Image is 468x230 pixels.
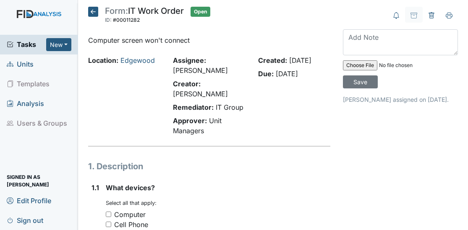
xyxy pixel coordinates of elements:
[343,95,458,104] p: [PERSON_NAME] assigned on [DATE].
[173,66,228,75] span: [PERSON_NAME]
[258,70,274,78] strong: Due:
[92,183,99,193] label: 1.1
[216,103,243,111] span: IT Group
[88,56,118,65] strong: Location:
[105,7,184,25] div: IT Work Order
[46,38,71,51] button: New
[173,56,206,65] strong: Assignee:
[276,70,298,78] span: [DATE]
[173,90,228,98] span: [PERSON_NAME]
[114,209,146,220] div: Computer
[120,56,155,65] a: Edgewood
[106,212,111,217] input: Computer
[88,160,330,173] h1: 1. Description
[173,103,214,111] strong: Remediator:
[7,194,51,207] span: Edit Profile
[106,222,111,227] input: Cell Phone
[7,39,46,49] a: Tasks
[173,80,201,88] strong: Creator:
[7,174,71,187] span: Signed in as [PERSON_NAME]
[258,56,287,65] strong: Created:
[289,56,311,65] span: [DATE]
[343,75,378,88] input: Save
[7,58,34,71] span: Units
[105,17,112,23] span: ID:
[7,214,43,227] span: Sign out
[88,35,330,45] p: Computer screen won't connect
[114,220,148,230] div: Cell Phone
[105,6,128,16] span: Form:
[7,97,44,110] span: Analysis
[106,200,157,206] small: Select all that apply:
[113,17,140,23] span: #00011282
[191,7,210,17] span: Open
[173,116,207,125] strong: Approver:
[106,183,155,192] span: What devices?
